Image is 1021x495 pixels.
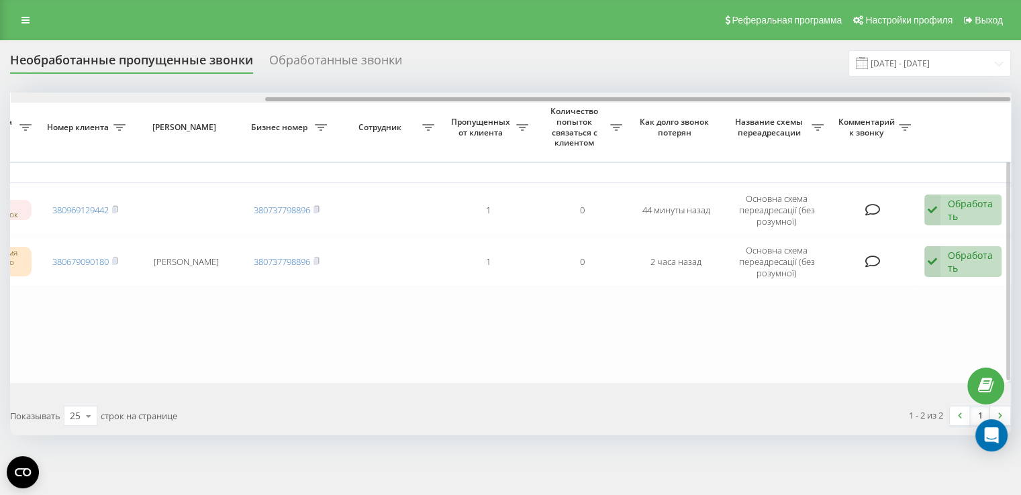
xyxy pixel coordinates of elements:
[269,53,402,74] div: Обработанные звонки
[837,117,899,137] span: Комментарий к звонку
[865,15,953,25] span: Настройки профиля
[909,408,943,422] div: 1 - 2 из 2
[254,204,310,216] a: 380737798896
[10,53,253,74] div: Необработанные пропущенные звонки
[45,122,113,133] span: Номер клиента
[448,117,516,137] span: Пропущенных от клиента
[340,122,422,133] span: Сотрудник
[535,237,629,286] td: 0
[948,249,994,274] div: Обработать
[10,410,60,422] span: Показывать
[948,197,994,223] div: Обработать
[723,186,830,235] td: Основна схема переадресації (без розумної)
[975,15,1003,25] span: Выход
[629,186,723,235] td: 44 минуты назад
[975,419,1008,451] div: Open Intercom Messenger
[246,122,315,133] span: Бизнес номер
[535,186,629,235] td: 0
[132,237,240,286] td: [PERSON_NAME]
[52,204,109,216] a: 380969129442
[7,456,39,488] button: Open CMP widget
[254,256,310,268] a: 380737798896
[723,237,830,286] td: Основна схема переадресації (без розумної)
[441,237,535,286] td: 1
[730,117,812,137] span: Название схемы переадресации
[52,256,109,268] a: 380679090180
[629,237,723,286] td: 2 часа назад
[101,410,177,422] span: строк на странице
[542,106,610,148] span: Количество попыток связаться с клиентом
[441,186,535,235] td: 1
[144,122,228,133] span: [PERSON_NAME]
[640,117,712,137] span: Как долго звонок потерян
[70,409,81,423] div: 25
[970,406,990,425] a: 1
[732,15,842,25] span: Реферальная программа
